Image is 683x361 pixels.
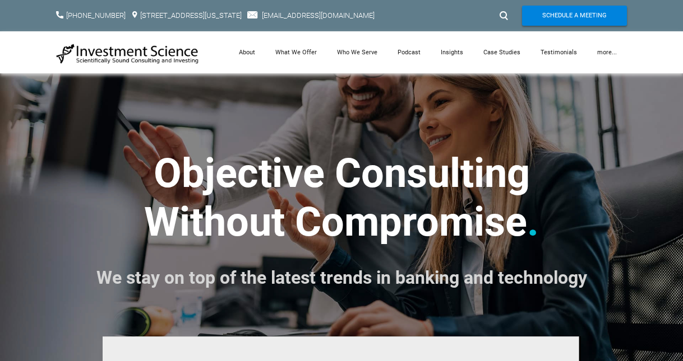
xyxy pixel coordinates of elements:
a: more... [587,31,627,73]
a: Podcast [387,31,431,73]
a: [PHONE_NUMBER] [66,11,126,20]
a: [EMAIL_ADDRESS][DOMAIN_NAME] [262,11,375,20]
a: What We Offer [265,31,327,73]
a: Who We Serve [327,31,387,73]
a: [STREET_ADDRESS][US_STATE]​ [140,11,242,20]
a: Testimonials [530,31,587,73]
font: . [527,198,539,246]
span: Schedule A Meeting [542,6,607,26]
img: Investment Science | NYC Consulting Services [56,43,199,65]
a: About [229,31,265,73]
strong: ​Objective Consulting ​Without Compromise [144,149,530,245]
a: Insights [431,31,473,73]
a: Schedule A Meeting [522,6,627,26]
a: Case Studies [473,31,530,73]
font: We stay on top of the latest trends in banking and technology [96,267,587,288]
